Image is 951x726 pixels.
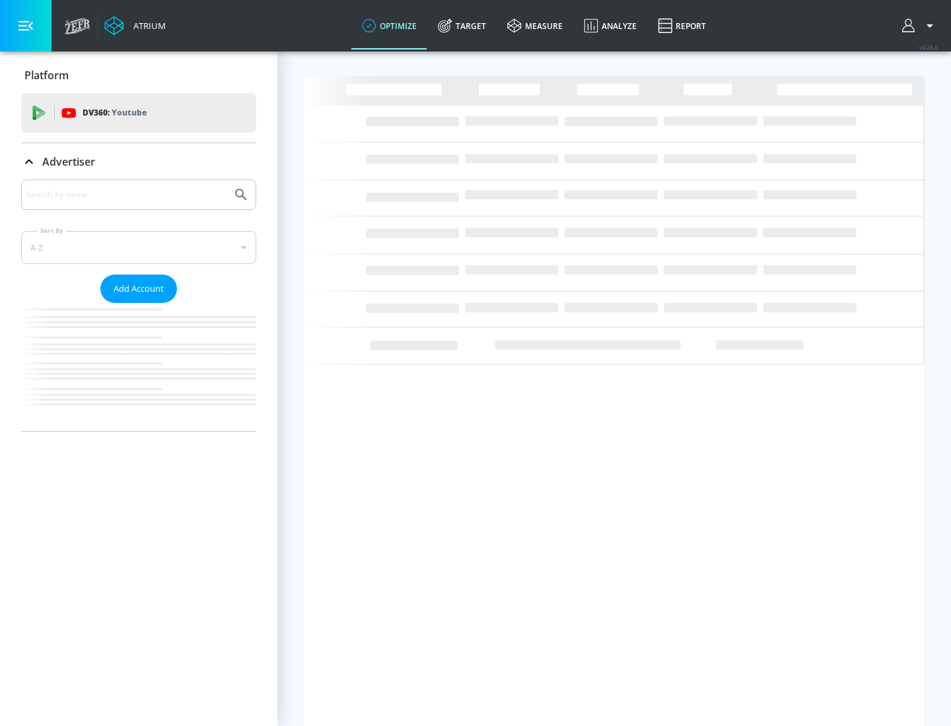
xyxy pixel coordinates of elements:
input: Search by name [26,186,227,203]
a: measure [497,2,573,49]
p: Advertiser [42,154,95,169]
div: Advertiser [21,180,256,431]
a: optimize [351,2,427,49]
a: Analyze [573,2,647,49]
div: A-Z [21,231,256,264]
p: Platform [24,68,69,82]
div: Platform [21,57,256,94]
label: Sort By [38,226,66,235]
nav: list of Advertiser [21,303,256,431]
a: Atrium [104,16,166,36]
span: Add Account [114,281,164,296]
div: DV360: Youtube [21,93,256,133]
a: Target [427,2,497,49]
p: DV360: [83,106,147,120]
span: v 4.28.0 [919,44,938,51]
a: Report [647,2,717,49]
button: Add Account [100,275,177,303]
div: Atrium [128,20,166,32]
p: Youtube [112,106,147,119]
div: Advertiser [21,143,256,180]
